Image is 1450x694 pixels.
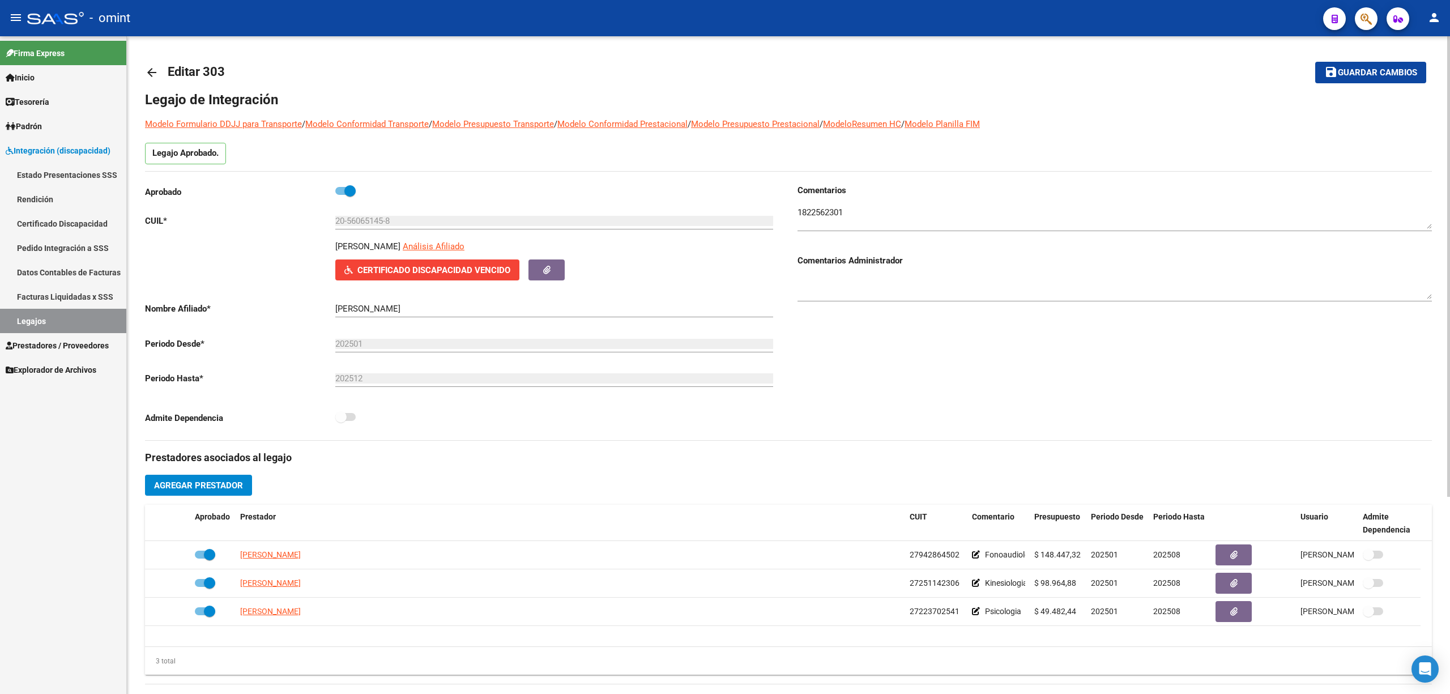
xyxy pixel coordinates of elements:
[1034,550,1081,559] span: $ 148.447,32
[1300,578,1389,587] span: [PERSON_NAME] [DATE]
[6,47,65,59] span: Firma Express
[145,450,1432,466] h3: Prestadores asociados al legajo
[905,119,980,129] a: Modelo Planilla FIM
[6,339,109,352] span: Prestadores / Proveedores
[1086,505,1149,542] datatable-header-cell: Periodo Desde
[1091,550,1118,559] span: 202501
[985,550,1040,559] span: Fonoaudiología
[145,143,226,164] p: Legajo Aprobado.
[240,607,301,616] span: [PERSON_NAME]
[905,505,967,542] datatable-header-cell: CUIT
[1153,550,1180,559] span: 202508
[1153,578,1180,587] span: 202508
[190,505,236,542] datatable-header-cell: Aprobado
[1034,607,1076,616] span: $ 49.482,44
[145,412,335,424] p: Admite Dependencia
[910,578,959,587] span: 27251142306
[240,578,301,587] span: [PERSON_NAME]
[1324,65,1338,79] mat-icon: save
[145,655,176,667] div: 3 total
[1034,512,1080,521] span: Presupuesto
[797,184,1432,197] h3: Comentarios
[557,119,688,129] a: Modelo Conformidad Prestacional
[145,338,335,350] p: Periodo Desde
[335,240,400,253] p: [PERSON_NAME]
[432,119,554,129] a: Modelo Presupuesto Transporte
[240,512,276,521] span: Prestador
[145,186,335,198] p: Aprobado
[1091,578,1118,587] span: 202501
[240,550,301,559] span: [PERSON_NAME]
[1153,607,1180,616] span: 202508
[1030,505,1086,542] datatable-header-cell: Presupuesto
[357,265,510,275] span: Certificado Discapacidad Vencido
[236,505,905,542] datatable-header-cell: Prestador
[823,119,901,129] a: ModeloResumen HC
[89,6,130,31] span: - omint
[985,578,1055,587] span: Kinesiologia motora
[195,512,230,521] span: Aprobado
[145,215,335,227] p: CUIL
[6,144,110,157] span: Integración (discapacidad)
[1338,68,1417,78] span: Guardar cambios
[154,480,243,491] span: Agregar Prestador
[1091,512,1144,521] span: Periodo Desde
[145,66,159,79] mat-icon: arrow_back
[1411,655,1439,683] div: Open Intercom Messenger
[335,259,519,280] button: Certificado Discapacidad Vencido
[1315,62,1426,83] button: Guardar cambios
[305,119,429,129] a: Modelo Conformidad Transporte
[6,364,96,376] span: Explorador de Archivos
[910,550,959,559] span: 27942864502
[1091,607,1118,616] span: 202501
[145,475,252,496] button: Agregar Prestador
[967,505,1030,542] datatable-header-cell: Comentario
[145,372,335,385] p: Periodo Hasta
[797,254,1432,267] h3: Comentarios Administrador
[9,11,23,24] mat-icon: menu
[6,71,35,84] span: Inicio
[972,512,1014,521] span: Comentario
[1358,505,1421,542] datatable-header-cell: Admite Dependencia
[985,607,1021,616] span: Psicologia
[168,65,225,79] span: Editar 303
[145,91,1432,109] h1: Legajo de Integración
[1153,512,1205,521] span: Periodo Hasta
[1427,11,1441,24] mat-icon: person
[1296,505,1358,542] datatable-header-cell: Usuario
[691,119,820,129] a: Modelo Presupuesto Prestacional
[6,96,49,108] span: Tesorería
[1300,512,1328,521] span: Usuario
[403,241,464,252] span: Análisis Afiliado
[1300,607,1389,616] span: [PERSON_NAME] [DATE]
[1363,512,1410,534] span: Admite Dependencia
[910,607,959,616] span: 27223702541
[1034,578,1076,587] span: $ 98.964,88
[910,512,927,521] span: CUIT
[1300,550,1389,559] span: [PERSON_NAME] [DATE]
[6,120,42,133] span: Padrón
[145,119,302,129] a: Modelo Formulario DDJJ para Transporte
[1149,505,1211,542] datatable-header-cell: Periodo Hasta
[145,303,335,315] p: Nombre Afiliado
